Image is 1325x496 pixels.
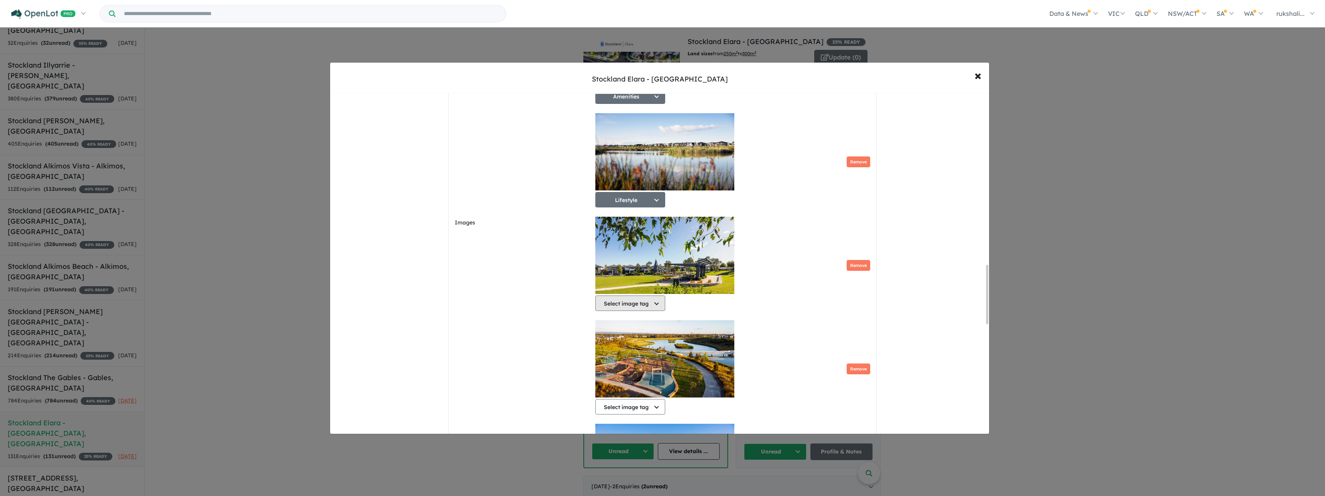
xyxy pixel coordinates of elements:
[592,74,728,84] div: Stockland Elara - [GEOGRAPHIC_DATA]
[847,364,870,375] button: Remove
[595,296,665,311] button: Select image tag
[11,9,76,19] img: Openlot PRO Logo White
[117,5,504,22] input: Try estate name, suburb, builder or developer
[595,320,734,397] img: PiA8eDp4bXBtZXRhIHhtbG5zOng9ImFkb2JlOm5zOm1ldGEvIiB4OnhtcHRrPSJBZG9iZSBYTVAgQ29yZSA5LjAtYzAwMCAxM...
[595,113,734,190] img: wAAABsBBQABAAAABwEAADEBAgAfAAAADwEAADIBAgAUAAAALgEAADsBAgAOAAAAQgEAAJiCAgAOAAAAUAEAABoBBQABAAAAXg...
[1276,10,1305,17] span: rukshali...
[595,88,665,104] button: Amenities
[595,399,665,414] button: Select image tag
[455,218,592,228] label: Images
[974,67,981,83] span: ×
[847,156,870,168] button: Remove
[595,217,734,294] img: Pg==
[847,260,870,271] button: Remove
[595,192,665,207] button: Lifestyle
